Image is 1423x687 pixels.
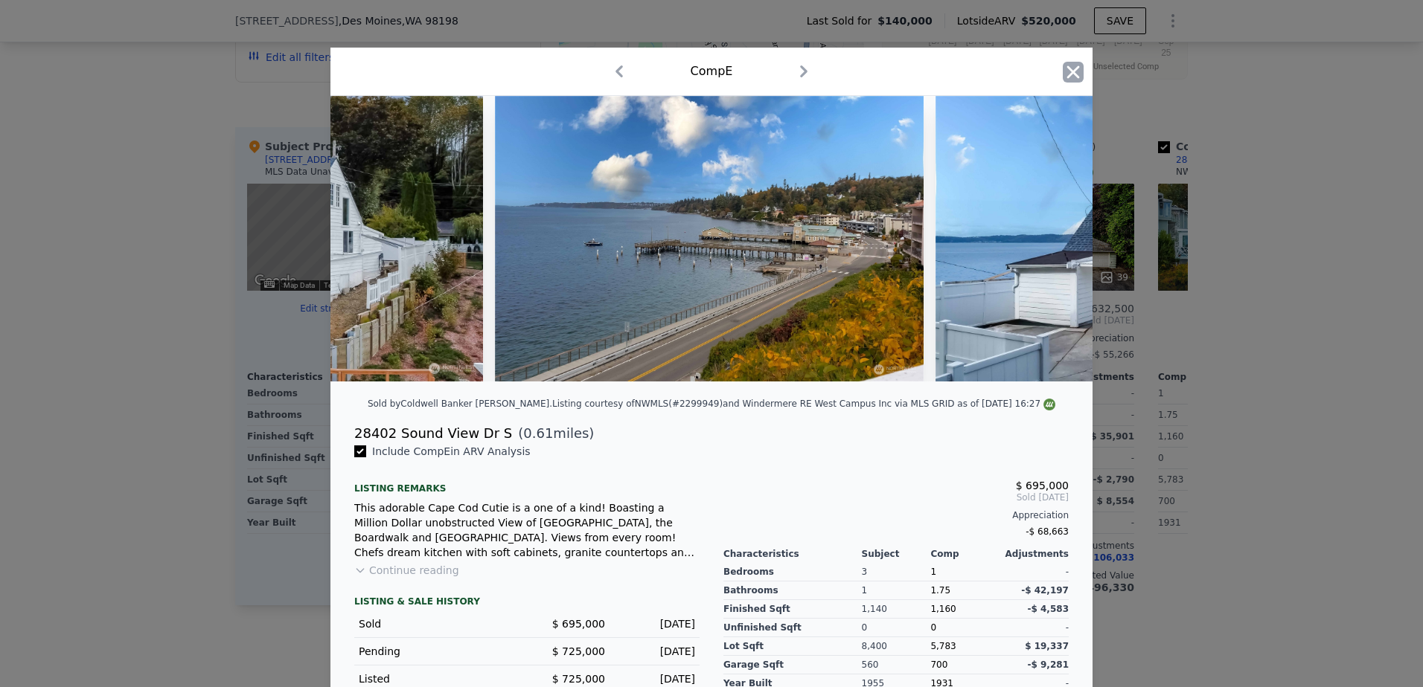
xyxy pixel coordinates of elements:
[512,423,594,444] span: ( miles)
[723,600,862,619] div: Finished Sqft
[552,618,605,630] span: $ 695,000
[359,616,515,631] div: Sold
[1021,585,1069,596] span: -$ 42,197
[723,491,1069,503] span: Sold [DATE]
[1025,641,1069,651] span: $ 19,337
[930,604,956,614] span: 1,160
[359,644,515,659] div: Pending
[723,548,862,560] div: Characteristics
[523,425,553,441] span: 0.61
[1043,399,1055,410] img: NWMLS Logo
[862,548,931,560] div: Subject
[354,471,700,494] div: Listing remarks
[1028,659,1069,670] span: -$ 9,281
[930,622,936,633] span: 0
[368,399,552,409] div: Sold by Coldwell Banker [PERSON_NAME] .
[552,399,1055,409] div: Listing courtesy of NWMLS (#2299949) and Windermere RE West Campus Inc via MLS GRID as of [DATE] ...
[552,673,605,685] span: $ 725,000
[723,581,862,600] div: Bathrooms
[359,671,515,686] div: Listed
[723,637,862,656] div: Lot Sqft
[1000,619,1069,637] div: -
[354,596,700,610] div: LISTING & SALE HISTORY
[930,581,1000,600] div: 1.75
[862,619,931,637] div: 0
[862,600,931,619] div: 1,140
[552,645,605,657] span: $ 725,000
[862,563,931,581] div: 3
[1016,480,1069,491] span: $ 695,000
[723,619,862,637] div: Unfinished Sqft
[1000,548,1069,560] div: Adjustments
[354,500,700,560] div: This adorable Cape Cod Cutie is a one of a kind! Boasting a Million Dollar unobstructed View of [...
[930,659,947,670] span: 700
[723,563,862,581] div: Bedrooms
[862,581,931,600] div: 1
[366,445,537,457] span: Include Comp E in ARV Analysis
[862,637,931,656] div: 8,400
[354,563,459,578] button: Continue reading
[495,96,924,381] img: Property Img
[1000,563,1069,581] div: -
[691,62,733,80] div: Comp E
[617,671,695,686] div: [DATE]
[723,509,1069,521] div: Appreciation
[930,641,956,651] span: 5,783
[862,656,931,674] div: 560
[617,644,695,659] div: [DATE]
[1028,604,1069,614] span: -$ 4,583
[1026,526,1069,537] span: -$ 68,663
[617,616,695,631] div: [DATE]
[354,423,512,444] div: 28402 Sound View Dr S
[723,656,862,674] div: Garage Sqft
[930,548,1000,560] div: Comp
[930,567,936,577] span: 1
